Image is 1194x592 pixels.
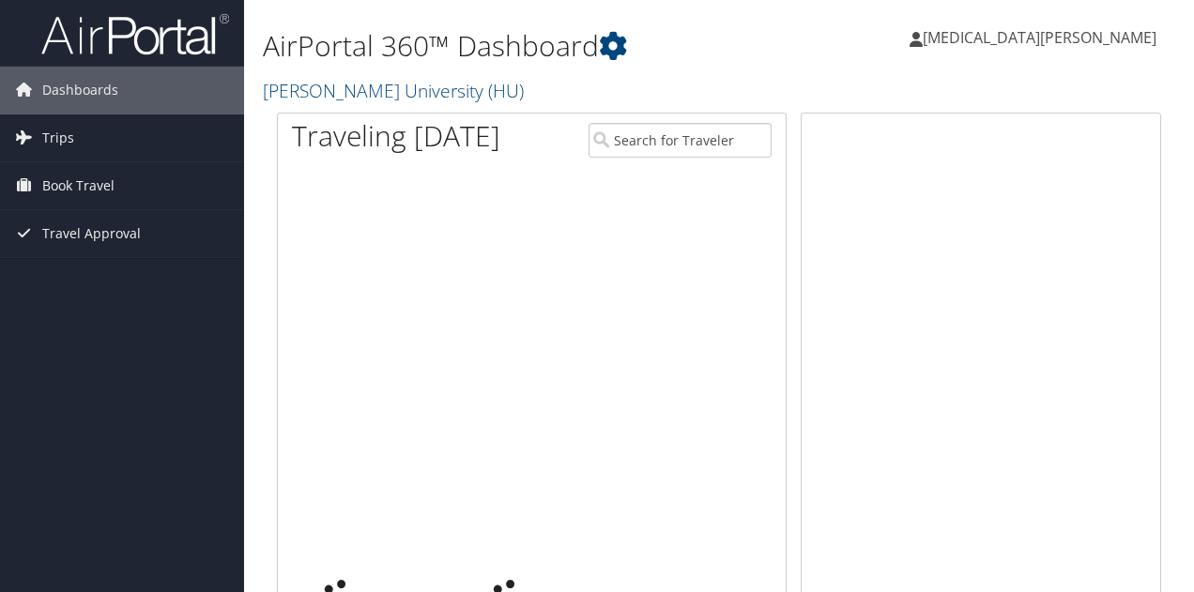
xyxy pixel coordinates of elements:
[910,9,1175,66] a: [MEDICAL_DATA][PERSON_NAME]
[42,162,115,209] span: Book Travel
[41,12,229,56] img: airportal-logo.png
[589,123,773,158] input: Search for Traveler
[42,210,141,257] span: Travel Approval
[263,26,871,66] h1: AirPortal 360™ Dashboard
[263,78,528,103] a: [PERSON_NAME] University (HU)
[923,27,1156,48] span: [MEDICAL_DATA][PERSON_NAME]
[42,67,118,114] span: Dashboards
[42,114,74,161] span: Trips
[292,116,500,156] h1: Traveling [DATE]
